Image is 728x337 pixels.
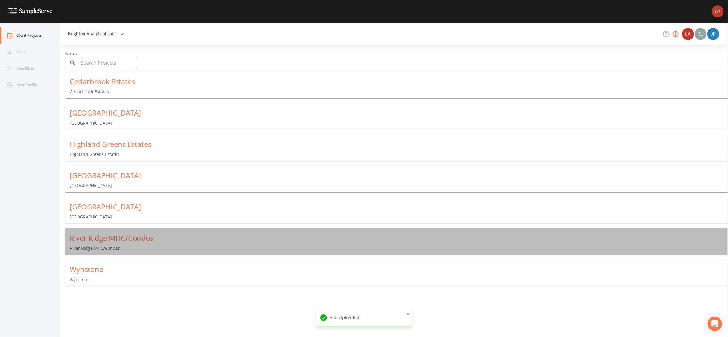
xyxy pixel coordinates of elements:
[65,50,78,57] span: Name
[70,151,728,157] p: Highland Greens Estates
[70,89,728,95] p: Cedarbrook Estates
[316,308,412,327] div: File Uploaded
[694,28,707,40] div: Russell Schindler
[79,57,137,69] input: Search Projects
[70,233,728,243] div: River Ridge MHC/Condos
[8,8,52,14] img: logo
[70,202,728,212] div: [GEOGRAPHIC_DATA]
[708,317,722,331] div: Open Intercom Messenger
[707,28,720,40] div: Joshua gere Paul
[70,120,728,126] p: [GEOGRAPHIC_DATA]
[70,264,728,274] div: Wynstone
[695,28,707,40] img: a5c06d64ce99e847b6841ccd0307af82
[66,28,126,39] button: Brighton Analytical Labs
[712,5,724,17] img: bd2ccfa184a129701e0c260bc3a09f9b
[70,214,728,220] p: [GEOGRAPHIC_DATA]
[682,28,694,40] div: Brighton Analytical
[682,28,694,40] img: bd2ccfa184a129701e0c260bc3a09f9b
[70,77,728,86] div: Cedarbrook Estates
[70,183,728,189] p: [GEOGRAPHIC_DATA]
[70,277,728,283] p: Wynstone
[70,108,728,118] div: [GEOGRAPHIC_DATA]
[406,310,410,317] button: close
[70,245,728,251] p: River Ridge MHC/Condos
[70,171,728,180] div: [GEOGRAPHIC_DATA]
[70,139,728,149] div: Highland Greens Estates
[707,28,719,40] img: 41241ef155101aa6d92a04480b0d0000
